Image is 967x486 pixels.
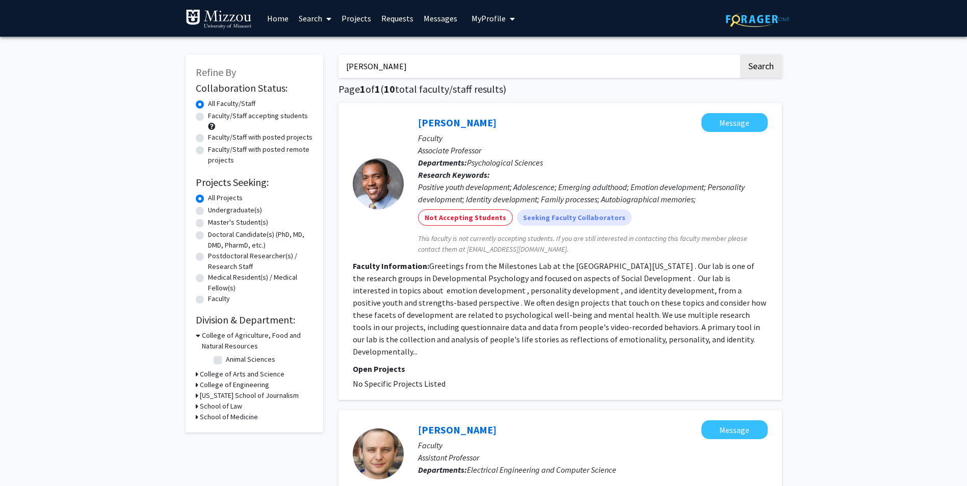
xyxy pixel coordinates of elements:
[467,465,616,475] span: Electrical Engineering and Computer Science
[200,380,269,390] h3: College of Engineering
[294,1,336,36] a: Search
[740,55,782,78] button: Search
[336,1,376,36] a: Projects
[338,55,739,78] input: Search Keywords
[338,83,782,95] h1: Page of ( total faculty/staff results)
[208,111,308,121] label: Faculty/Staff accepting students
[353,379,446,389] span: No Specific Projects Listed
[353,261,429,271] b: Faculty Information:
[186,9,252,30] img: University of Missouri Logo
[418,465,467,475] b: Departments:
[701,420,768,439] button: Message Jordan Malof
[196,66,236,78] span: Refine By
[419,1,462,36] a: Messages
[418,451,768,464] p: Assistant Professor
[208,272,313,293] label: Medical Resident(s) / Medical Fellow(s)
[200,401,242,412] h3: School of Law
[202,330,313,352] h3: College of Agriculture, Food and Natural Resources
[208,229,313,251] label: Doctoral Candidate(s) (PhD, MD, DMD, PharmD, etc.)
[418,209,513,226] mat-chip: Not Accepting Students
[196,314,313,326] h2: Division & Department:
[418,439,768,451] p: Faculty
[517,209,632,226] mat-chip: Seeking Faculty Collaborators
[375,83,380,95] span: 1
[418,157,467,168] b: Departments:
[418,170,490,180] b: Research Keywords:
[200,369,284,380] h3: College of Arts and Science
[418,132,768,144] p: Faculty
[418,423,496,436] a: [PERSON_NAME]
[226,354,275,365] label: Animal Sciences
[360,83,365,95] span: 1
[701,113,768,132] button: Message Jordan Booker
[208,205,262,215] label: Undergraduate(s)
[208,217,268,228] label: Master's Student(s)
[353,363,768,375] p: Open Projects
[208,132,312,143] label: Faculty/Staff with posted projects
[353,261,766,357] fg-read-more: Greetings from the Milestones Lab at the [GEOGRAPHIC_DATA][US_STATE] . Our lab is one of the rese...
[384,83,395,95] span: 10
[8,440,43,478] iframe: Chat
[208,293,230,304] label: Faculty
[200,412,258,422] h3: School of Medicine
[208,144,313,166] label: Faculty/Staff with posted remote projects
[467,157,543,168] span: Psychological Sciences
[376,1,419,36] a: Requests
[262,1,294,36] a: Home
[208,98,255,109] label: All Faculty/Staff
[200,390,299,401] h3: [US_STATE] School of Journalism
[196,176,313,188] h2: Projects Seeking:
[196,82,313,94] h2: Collaboration Status:
[418,181,768,205] div: Positive youth development; Adolescence; Emerging adulthood; Emotion development; Personality dev...
[208,251,313,272] label: Postdoctoral Researcher(s) / Research Staff
[418,144,768,156] p: Associate Professor
[208,193,243,203] label: All Projects
[472,13,506,23] span: My Profile
[418,233,768,255] span: This faculty is not currently accepting students. If you are still interested in contacting this ...
[418,116,496,129] a: [PERSON_NAME]
[726,11,790,27] img: ForagerOne Logo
